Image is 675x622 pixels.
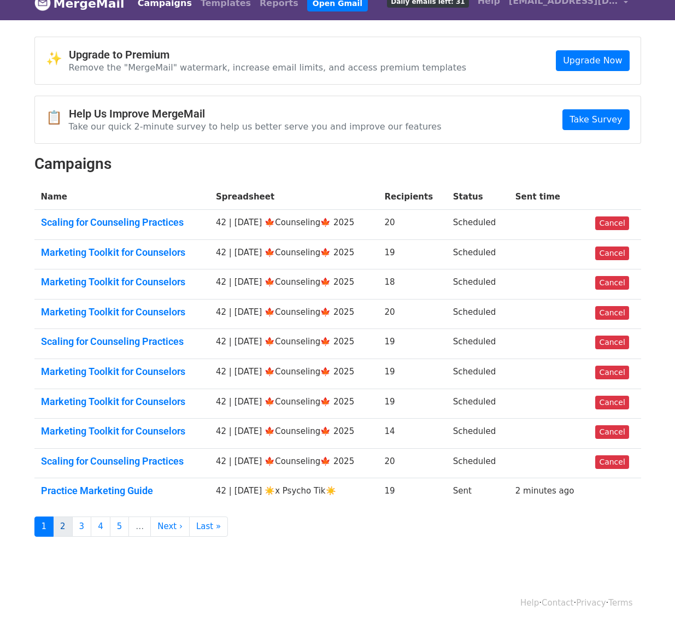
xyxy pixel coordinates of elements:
td: 42 | [DATE] 🍁Counseling🍁 2025 [209,299,378,329]
td: 20 [378,299,447,329]
a: Cancel [595,306,629,320]
th: Recipients [378,184,447,210]
td: 19 [378,478,447,508]
a: Practice Marketing Guide [41,485,203,497]
a: Privacy [576,598,606,608]
td: 42 | [DATE] 🍁Counseling🍁 2025 [209,359,378,389]
a: Cancel [595,425,629,439]
a: 3 [72,517,92,537]
span: ✨ [46,51,69,67]
td: Scheduled [447,389,509,419]
a: Marketing Toolkit for Counselors [41,396,203,408]
a: Marketing Toolkit for Counselors [41,425,203,437]
td: 19 [378,239,447,269]
a: Scaling for Counseling Practices [41,455,203,467]
span: 📋 [46,110,69,126]
td: 19 [378,389,447,419]
a: Cancel [595,396,629,409]
td: Scheduled [447,299,509,329]
a: Scaling for Counseling Practices [41,336,203,348]
a: Cancel [595,366,629,379]
h2: Campaigns [34,155,641,173]
td: 42 | [DATE] 🍁Counseling🍁 2025 [209,239,378,269]
td: Scheduled [447,269,509,300]
a: 2 [53,517,73,537]
p: Take our quick 2-minute survey to help us better serve you and improve our features [69,121,442,132]
td: 14 [378,419,447,449]
td: 42 | [DATE] 🍁Counseling🍁 2025 [209,269,378,300]
a: Scaling for Counseling Practices [41,216,203,228]
a: Cancel [595,247,629,260]
a: 2 minutes ago [515,486,574,496]
a: Last » [189,517,228,537]
h4: Upgrade to Premium [69,48,467,61]
iframe: Chat Widget [620,570,675,622]
td: 19 [378,359,447,389]
h4: Help Us Improve MergeMail [69,107,442,120]
td: 20 [378,210,447,240]
td: Scheduled [447,419,509,449]
td: 42 | [DATE] ☀️x Psycho Tik☀️ [209,478,378,508]
a: 1 [34,517,54,537]
td: 19 [378,329,447,359]
td: 42 | [DATE] 🍁Counseling🍁 2025 [209,419,378,449]
td: 42 | [DATE] 🍁Counseling🍁 2025 [209,210,378,240]
th: Spreadsheet [209,184,378,210]
a: Marketing Toolkit for Counselors [41,366,203,378]
a: Marketing Toolkit for Counselors [41,276,203,288]
td: 42 | [DATE] 🍁Counseling🍁 2025 [209,448,378,478]
a: Cancel [595,276,629,290]
th: Name [34,184,210,210]
a: Cancel [595,455,629,469]
a: Help [520,598,539,608]
p: Remove the "MergeMail" watermark, increase email limits, and access premium templates [69,62,467,73]
a: Marketing Toolkit for Counselors [41,306,203,318]
a: Terms [608,598,632,608]
td: 42 | [DATE] 🍁Counseling🍁 2025 [209,389,378,419]
a: Next › [150,517,190,537]
td: Sent [447,478,509,508]
th: Sent time [509,184,589,210]
a: Cancel [595,216,629,230]
td: 18 [378,269,447,300]
td: Scheduled [447,239,509,269]
a: Upgrade Now [556,50,629,71]
td: 20 [378,448,447,478]
td: Scheduled [447,329,509,359]
td: 42 | [DATE] 🍁Counseling🍁 2025 [209,329,378,359]
td: Scheduled [447,448,509,478]
td: Scheduled [447,210,509,240]
td: Scheduled [447,359,509,389]
a: 4 [91,517,110,537]
a: Marketing Toolkit for Counselors [41,247,203,259]
th: Status [447,184,509,210]
a: Take Survey [562,109,629,130]
a: 5 [110,517,130,537]
a: Cancel [595,336,629,349]
a: Contact [542,598,573,608]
